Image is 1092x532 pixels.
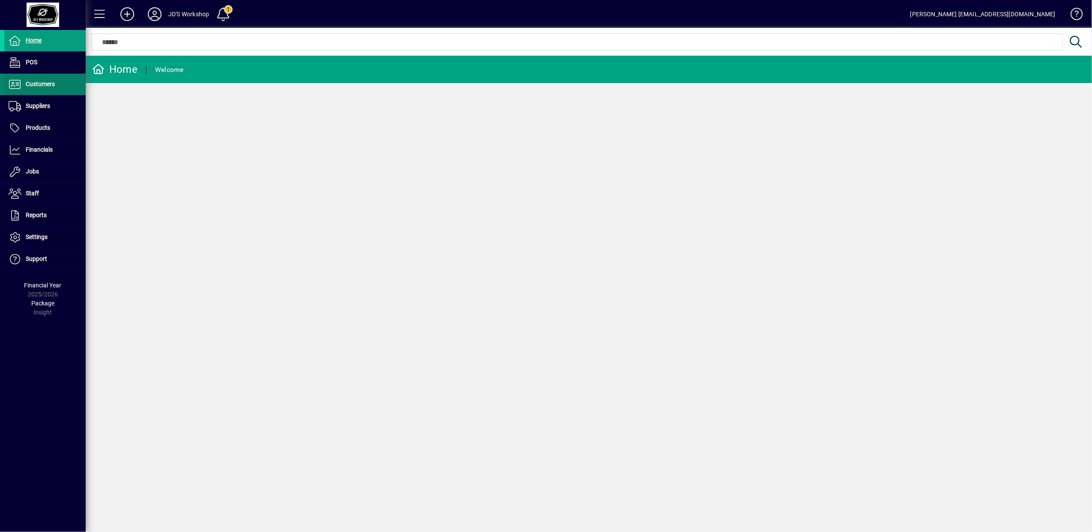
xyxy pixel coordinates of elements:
a: Knowledge Base [1064,2,1081,30]
button: Profile [141,6,168,22]
span: Customers [26,81,55,87]
span: Package [31,300,54,307]
a: Settings [4,227,86,248]
div: JD'S Workshop [168,7,209,21]
a: Suppliers [4,96,86,117]
a: Jobs [4,161,86,182]
a: Staff [4,183,86,204]
a: Reports [4,205,86,226]
span: Products [26,124,50,131]
span: Home [26,37,42,44]
span: Financial Year [24,282,62,289]
span: Financials [26,146,53,153]
span: Support [26,255,47,262]
span: Reports [26,212,47,218]
span: Jobs [26,168,39,175]
a: Products [4,117,86,139]
a: POS [4,52,86,73]
a: Support [4,248,86,270]
span: Settings [26,233,48,240]
a: Customers [4,74,86,95]
button: Add [114,6,141,22]
div: Home [92,63,138,76]
div: [PERSON_NAME] [EMAIL_ADDRESS][DOMAIN_NAME] [910,7,1056,21]
span: POS [26,59,37,66]
a: Financials [4,139,86,161]
span: Suppliers [26,102,50,109]
span: Staff [26,190,39,197]
div: Welcome [155,63,184,77]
